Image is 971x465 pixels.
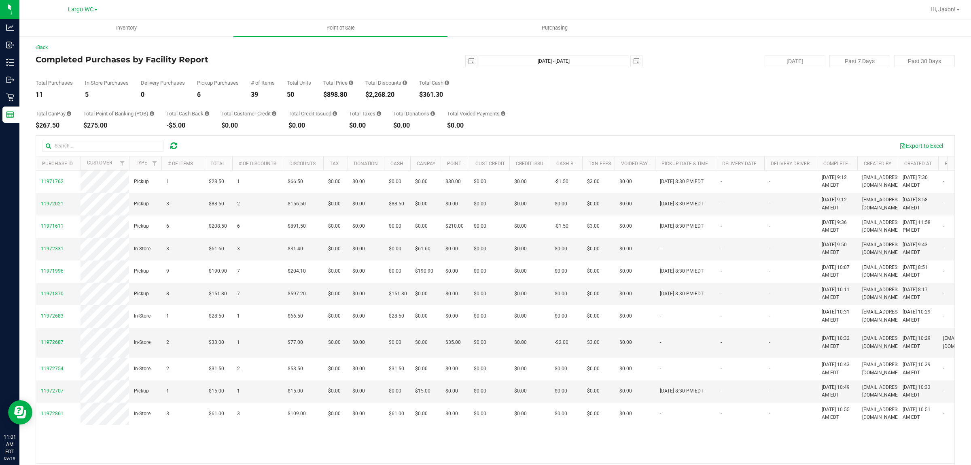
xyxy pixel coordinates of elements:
span: $0.00 [415,290,428,298]
i: Sum of the successful, non-voided payments using account credit for all purchases in the date range. [272,111,276,116]
span: $31.50 [389,365,404,373]
span: $35.00 [445,339,461,346]
div: $0.00 [447,122,505,129]
span: - [943,245,944,253]
a: # of Discounts [239,161,276,166]
span: 11972861 [41,411,64,416]
a: Tax [330,161,339,166]
span: $0.00 [389,178,401,186]
span: $0.00 [415,178,428,186]
span: 11972683 [41,313,64,319]
span: - [769,222,770,230]
span: [DATE] 8:58 AM EDT [903,196,933,211]
div: Total Discounts [365,80,407,85]
a: Pickup Date & Time [661,161,708,166]
div: 50 [287,92,311,98]
div: 11 [36,92,73,98]
span: $0.00 [328,200,341,208]
span: $0.00 [587,290,600,298]
a: Packed By [945,161,970,166]
span: $0.00 [514,245,527,253]
span: $0.00 [445,245,458,253]
a: Point of Sale [233,19,447,36]
button: Past 7 Days [829,55,890,67]
span: $0.00 [352,365,365,373]
a: Type [136,160,147,166]
span: select [631,55,642,67]
i: Sum of all voided payment transaction amounts, excluding tips and transaction fees, for all purch... [501,111,505,116]
span: - [660,245,661,253]
span: $0.00 [587,312,600,320]
div: Total Voided Payments [447,111,505,116]
i: Sum of the total taxes for all purchases in the date range. [377,111,381,116]
span: $0.00 [555,312,567,320]
span: 6 [237,222,240,230]
span: [EMAIL_ADDRESS][DOMAIN_NAME] [862,219,901,234]
span: In-Store [134,312,151,320]
span: $597.20 [288,290,306,298]
span: -$1.50 [555,178,568,186]
span: $0.00 [445,290,458,298]
span: $0.00 [389,245,401,253]
span: 11972754 [41,366,64,371]
span: [DATE] 8:30 PM EDT [660,178,704,186]
span: [DATE] 8:30 PM EDT [660,222,704,230]
span: $210.00 [445,222,464,230]
span: $0.00 [514,178,527,186]
span: - [943,290,944,298]
span: 11972707 [41,388,64,394]
span: In-Store [134,339,151,346]
span: [DATE] 10:07 AM EDT [822,264,852,279]
span: - [769,245,770,253]
span: $0.00 [619,267,632,275]
span: $0.00 [587,245,600,253]
a: Purchase ID [42,161,73,166]
span: - [660,312,661,320]
div: Total Cash Back [166,111,209,116]
span: - [943,222,944,230]
span: - [769,267,770,275]
span: $0.00 [328,178,341,186]
span: 9 [166,267,169,275]
span: $0.00 [474,222,486,230]
span: - [721,312,722,320]
span: 11971611 [41,223,64,229]
span: $0.00 [352,222,365,230]
div: $898.80 [323,92,353,98]
span: $77.00 [288,339,303,346]
span: [DATE] 8:17 AM EDT [903,286,933,301]
span: Purchasing [531,24,579,32]
span: $28.50 [209,312,224,320]
div: In Store Purchases [85,80,129,85]
span: $0.00 [415,365,428,373]
span: Largo WC [68,6,93,13]
div: Total Cash [419,80,449,85]
div: $2,268.20 [365,92,407,98]
span: [EMAIL_ADDRESS][DOMAIN_NAME] [862,361,901,376]
span: $0.00 [619,290,632,298]
span: [EMAIL_ADDRESS][DOMAIN_NAME] [862,174,901,189]
inline-svg: Retail [6,93,14,101]
div: # of Items [251,80,275,85]
i: Sum of the cash-back amounts from rounded-up electronic payments for all purchases in the date ra... [205,111,209,116]
span: 2 [237,200,240,208]
span: - [721,339,722,346]
div: Total Price [323,80,353,85]
span: $0.00 [474,267,486,275]
a: Created By [864,161,891,166]
a: Cust Credit [475,161,505,166]
span: [DATE] 7:30 AM EDT [903,174,933,189]
span: $0.00 [555,290,567,298]
div: Total Credit Issued [288,111,337,116]
span: $0.00 [587,365,600,373]
a: Filter [116,156,129,170]
span: $0.00 [328,222,341,230]
a: Delivery Date [722,161,757,166]
span: 11971762 [41,179,64,184]
span: 1 [166,312,169,320]
a: Inventory [19,19,233,36]
span: $31.40 [288,245,303,253]
span: Inventory [105,24,148,32]
i: Sum of the total prices of all purchases in the date range. [349,80,353,85]
span: $208.50 [209,222,227,230]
